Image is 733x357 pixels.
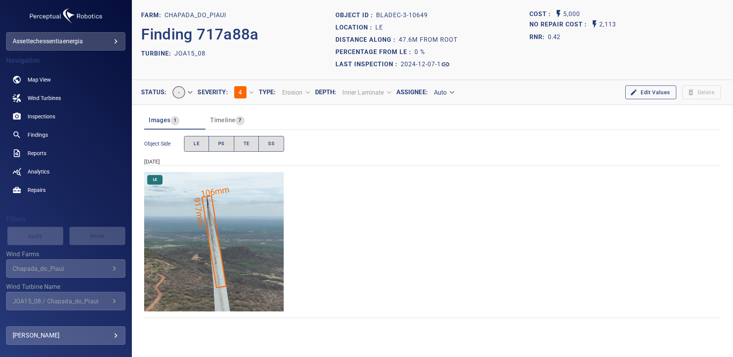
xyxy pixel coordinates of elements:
div: Inner Laminate [336,86,396,99]
button: TE [234,136,259,152]
h4: Filters [6,215,125,223]
a: windturbines noActive [6,89,125,107]
a: analytics noActive [6,162,125,181]
div: assettechessentiaenergia [6,32,125,51]
svg: Auto No Repair Cost [590,20,599,29]
label: Status : [141,89,166,95]
p: 2024-12-07-1 [401,60,441,69]
span: Findings [28,131,48,139]
p: Location : [335,23,375,32]
span: Repairs [28,186,46,194]
p: Chapada_do_Piaui [164,11,226,20]
a: findings noActive [6,126,125,144]
label: Depth : [315,89,337,95]
span: Inspections [28,113,55,120]
a: repairs noActive [6,181,125,199]
div: assettechessentiaenergia [13,35,119,47]
svg: Auto Cost [554,9,563,18]
img: assettechessentiaenergia-logo [28,6,104,26]
div: 4 [228,83,259,102]
a: map noActive [6,70,125,89]
h1: RNR: [529,33,548,42]
div: Wind Farms [6,259,125,278]
h1: Cost : [529,11,554,18]
p: FARM: [141,11,164,20]
button: Edit Values [625,85,676,100]
span: Reports [28,149,46,157]
span: LE [194,139,199,148]
button: LE [184,136,209,152]
h1: No Repair Cost : [529,21,590,28]
a: inspections noActive [6,107,125,126]
div: [PERSON_NAME] [13,329,119,342]
p: Finding 717a88a [141,23,259,46]
p: JOA15_08 [174,49,205,58]
label: Wind Turbine Name [6,284,125,290]
p: Distance along : [335,35,399,44]
div: JOA15_08 / Chapada_do_Piaui [13,298,110,305]
button: SS [258,136,284,152]
p: LE [375,23,383,32]
p: 0 % [414,47,425,57]
span: LE [148,177,162,182]
div: Wind Turbine Name [6,292,125,310]
span: SS [268,139,274,148]
div: Chapada_do_Piaui [13,265,110,272]
span: 7 [235,116,244,125]
p: 0.42 [548,33,560,42]
span: Images [149,116,170,124]
label: Type : [259,89,276,95]
span: PS [218,139,225,148]
span: TE [243,139,250,148]
span: Timeline [210,116,235,124]
img: Chapada_do_Piaui/JOA15_08/2024-12-07-1/2024-12-07-3/image204wp204.jpg [144,172,284,311]
button: PS [209,136,234,152]
p: Last Inspection : [335,60,401,69]
div: [DATE] [144,158,721,165]
p: Object ID : [335,11,376,20]
p: 2,113 [599,20,616,30]
h4: Navigation [6,57,125,64]
a: reports noActive [6,144,125,162]
span: Projected additional costs incurred by waiting 1 year to repair. This is a function of possible i... [529,20,590,30]
label: Assignee : [396,89,428,95]
div: objectSide [184,136,284,152]
span: Object Side [144,140,184,147]
span: The base labour and equipment costs to repair the finding. Does not include the loss of productio... [529,9,554,20]
p: bladeC-3-10649 [376,11,428,20]
span: The ratio of the additional incurred cost of repair in 1 year and the cost of repairing today. Fi... [529,31,560,43]
div: Auto [428,86,459,99]
label: Wind Farms [6,251,125,257]
span: - [173,89,184,96]
div: - [166,83,197,102]
p: TURBINE: [141,49,174,58]
span: Analytics [28,168,49,175]
p: Percentage from LE : [335,47,414,57]
span: Map View [28,76,51,84]
a: 2024-12-07-1 [401,60,450,69]
p: 5,000 [563,9,580,20]
span: 4 [238,89,242,96]
div: Erosion [276,86,315,99]
span: Wind Turbines [28,94,61,102]
p: 47.6m from root [399,35,458,44]
label: Severity : [197,89,228,95]
span: 1 [171,116,179,125]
